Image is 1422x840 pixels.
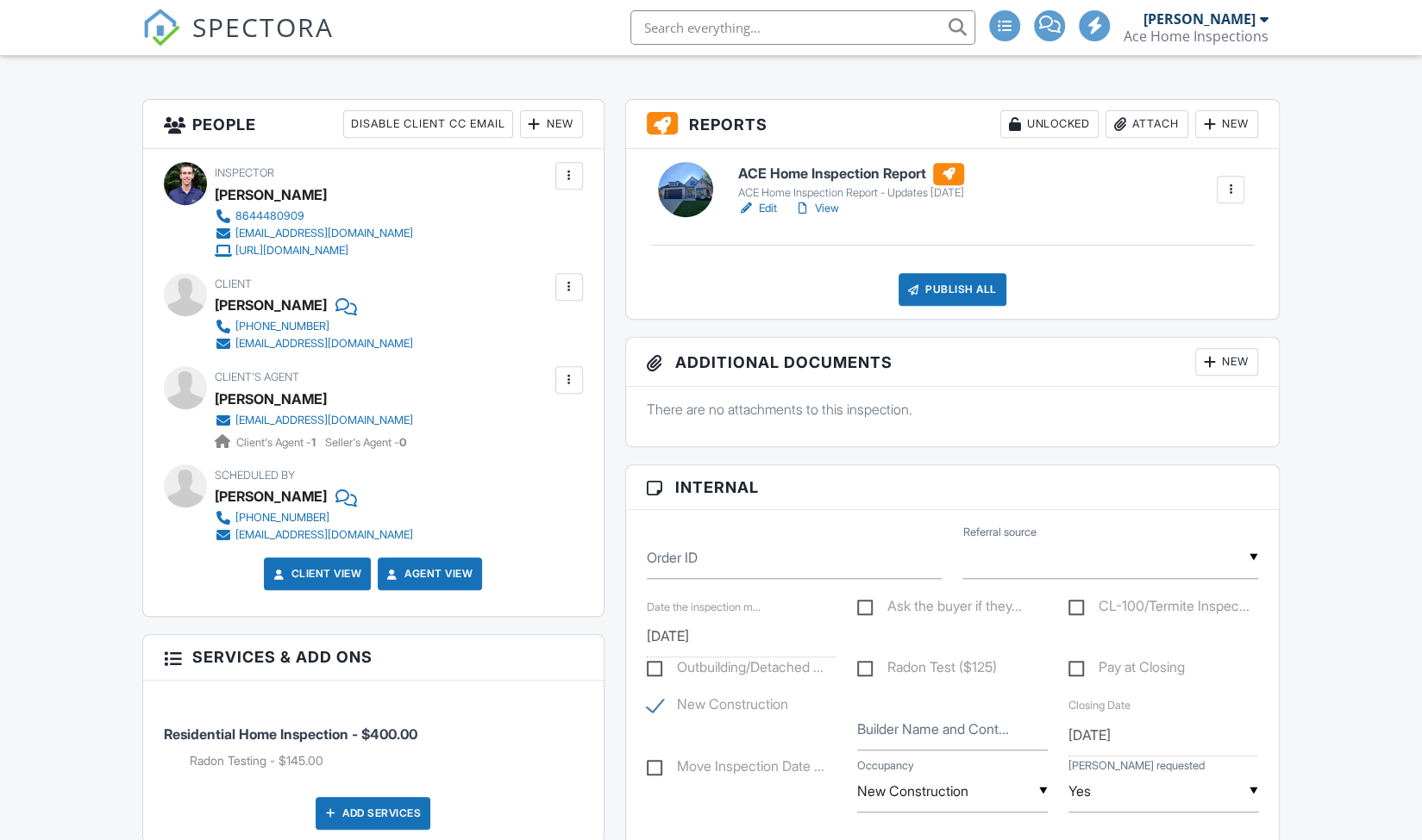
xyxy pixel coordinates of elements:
label: Radon Test ($125) [857,659,997,681]
span: SPECTORA [192,9,334,45]
a: [PHONE_NUMBER] [215,318,413,335]
a: Client View [270,565,361,582]
p: There are no attachments to this inspection. [647,400,1259,419]
h3: Internal [626,465,1280,510]
label: Pay at Closing [1068,659,1185,681]
div: ACE Home Inspection Report - Updates [DATE] [738,186,964,200]
div: [PERSON_NAME] [215,483,327,509]
div: [URL][DOMAIN_NAME] [235,244,348,258]
a: 8644480909 [215,208,413,225]
a: [PHONE_NUMBER] [215,509,413,526]
div: New [1195,348,1258,376]
label: Move Inspection Date to First Available [647,758,824,780]
div: [PHONE_NUMBER] [235,320,329,333]
label: Occupancy [857,758,914,774]
label: Builder Name and Contact Details [857,719,1009,738]
div: Ace Home Inspections [1124,28,1269,45]
div: [EMAIL_ADDRESS][DOMAIN_NAME] [235,227,413,240]
h3: Additional Documents [626,338,1280,387]
li: Add on: Radon Testing [190,752,583,769]
div: Add Services [316,797,430,830]
label: Closing Date [1068,699,1131,712]
h3: People [143,100,604,149]
a: ACE Home Inspection Report ACE Home Inspection Report - Updates [DATE] [738,163,964,201]
a: [EMAIL_ADDRESS][DOMAIN_NAME] [215,526,413,544]
h6: ACE Home Inspection Report [738,163,964,185]
h3: Services & Add ons [143,635,604,680]
div: Unlocked [1000,110,1099,138]
div: [EMAIL_ADDRESS][DOMAIN_NAME] [235,337,413,351]
a: Edit [738,200,777,217]
div: 8644480909 [235,209,304,223]
a: [EMAIL_ADDRESS][DOMAIN_NAME] [215,225,413,242]
div: Publish All [899,273,1006,306]
a: [PERSON_NAME] [215,386,327,412]
a: SPECTORA [142,23,334,59]
div: New [1195,110,1258,138]
a: View [794,200,839,217]
label: Outbuilding/Detached Garage ($75)Inspection [647,659,824,681]
label: Order ID [647,548,698,567]
span: Client's Agent [215,370,299,383]
span: Client's Agent - [236,436,318,449]
div: [EMAIL_ADDRESS][DOMAIN_NAME] [235,414,413,427]
div: [PERSON_NAME] [1143,10,1256,28]
label: Date the inspection must be completed by [647,600,761,613]
a: [EMAIL_ADDRESS][DOMAIN_NAME] [215,335,413,352]
div: [PERSON_NAME] [215,182,327,208]
span: Scheduled By [215,469,295,482]
strong: 1 [311,436,316,449]
span: Seller's Agent - [325,436,406,449]
li: Service: Residential Home Inspection [164,694,583,783]
img: The Best Home Inspection Software - Spectora [142,9,180,47]
a: Agent View [384,565,473,582]
label: CL-100/Termite Inspection ($95) [1068,598,1250,619]
input: Builder Name and Contact Details [857,708,1048,750]
span: Client [215,277,252,290]
label: Ask the buyer if they would like a radon test [857,598,1022,619]
h3: Reports [626,100,1280,149]
label: New Construction [647,696,788,718]
div: [PHONE_NUMBER] [235,511,329,525]
div: [PERSON_NAME] [215,292,327,318]
div: Disable Client CC Email [343,110,513,138]
strong: 0 [399,436,406,449]
label: Radon requested [1068,758,1205,774]
label: Referral source [962,525,1036,540]
a: [EMAIL_ADDRESS][DOMAIN_NAME] [215,412,413,429]
input: Select Date [1068,714,1259,756]
span: Residential Home Inspection - $400.00 [164,725,417,743]
div: [EMAIL_ADDRESS][DOMAIN_NAME] [235,528,413,542]
div: Attach [1106,110,1188,138]
span: Inspector [215,166,274,179]
input: Select Date [647,615,837,657]
div: New [520,110,583,138]
input: Search everything... [630,10,975,45]
a: [URL][DOMAIN_NAME] [215,242,413,259]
